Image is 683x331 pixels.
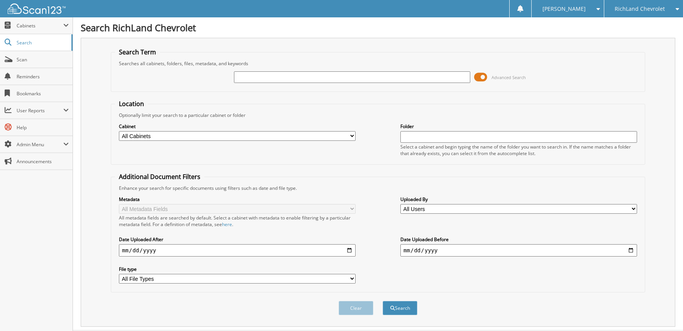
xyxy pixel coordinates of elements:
[115,172,204,181] legend: Additional Document Filters
[491,74,526,80] span: Advanced Search
[400,144,637,157] div: Select a cabinet and begin typing the name of the folder you want to search in. If the name match...
[615,7,665,11] span: RichLand Chevrolet
[339,301,373,315] button: Clear
[400,236,637,243] label: Date Uploaded Before
[115,60,641,67] div: Searches all cabinets, folders, files, metadata, and keywords
[119,196,356,203] label: Metadata
[17,22,63,29] span: Cabinets
[400,244,637,257] input: end
[17,124,69,131] span: Help
[8,3,66,14] img: scan123-logo-white.svg
[119,266,356,272] label: File type
[17,158,69,165] span: Announcements
[222,221,232,228] a: here
[383,301,417,315] button: Search
[400,196,637,203] label: Uploaded By
[17,56,69,63] span: Scan
[115,112,641,118] div: Optionally limit your search to a particular cabinet or folder
[119,123,356,130] label: Cabinet
[542,7,586,11] span: [PERSON_NAME]
[115,100,148,108] legend: Location
[119,214,356,228] div: All metadata fields are searched by default. Select a cabinet with metadata to enable filtering b...
[400,123,637,130] label: Folder
[115,185,641,191] div: Enhance your search for specific documents using filters such as date and file type.
[17,73,69,80] span: Reminders
[119,244,356,257] input: start
[17,107,63,114] span: User Reports
[17,39,68,46] span: Search
[119,236,356,243] label: Date Uploaded After
[115,48,160,56] legend: Search Term
[17,90,69,97] span: Bookmarks
[17,141,63,148] span: Admin Menu
[81,21,675,34] h1: Search RichLand Chevrolet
